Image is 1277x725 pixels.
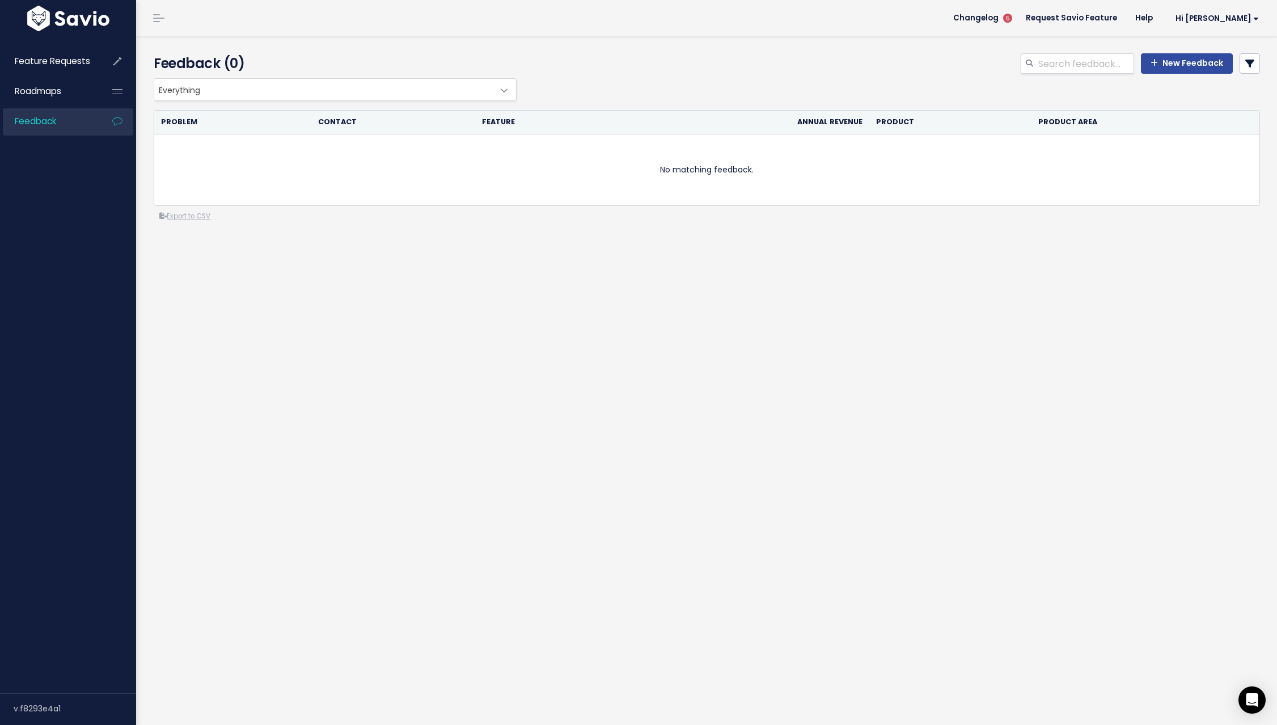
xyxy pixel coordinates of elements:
a: Hi [PERSON_NAME] [1162,10,1268,27]
img: logo-white.9d6f32f41409.svg [24,6,112,31]
span: Roadmaps [15,85,61,97]
div: v.f8293e4a1 [14,694,136,723]
h4: Feedback (0) [154,53,511,74]
th: Problem [154,111,311,134]
a: Export to CSV [159,212,210,221]
span: Everything [154,79,493,100]
span: 5 [1003,14,1012,23]
td: No matching feedback. [154,134,1259,205]
th: Product Area [1031,111,1259,134]
th: Annual Revenue [621,111,869,134]
a: Request Savio Feature [1017,10,1126,27]
span: Feedback [15,115,56,127]
a: Feedback [3,108,94,134]
span: Everything [154,78,517,101]
input: Search feedback... [1037,53,1134,74]
a: Roadmaps [3,78,94,104]
span: Changelog [953,14,999,22]
div: Open Intercom Messenger [1238,686,1266,714]
th: Contact [311,111,475,134]
a: Feature Requests [3,48,94,74]
span: Hi [PERSON_NAME] [1175,14,1259,23]
th: Product [869,111,1031,134]
a: Help [1126,10,1162,27]
span: Feature Requests [15,55,90,67]
a: New Feedback [1141,53,1233,74]
th: Feature [475,111,621,134]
